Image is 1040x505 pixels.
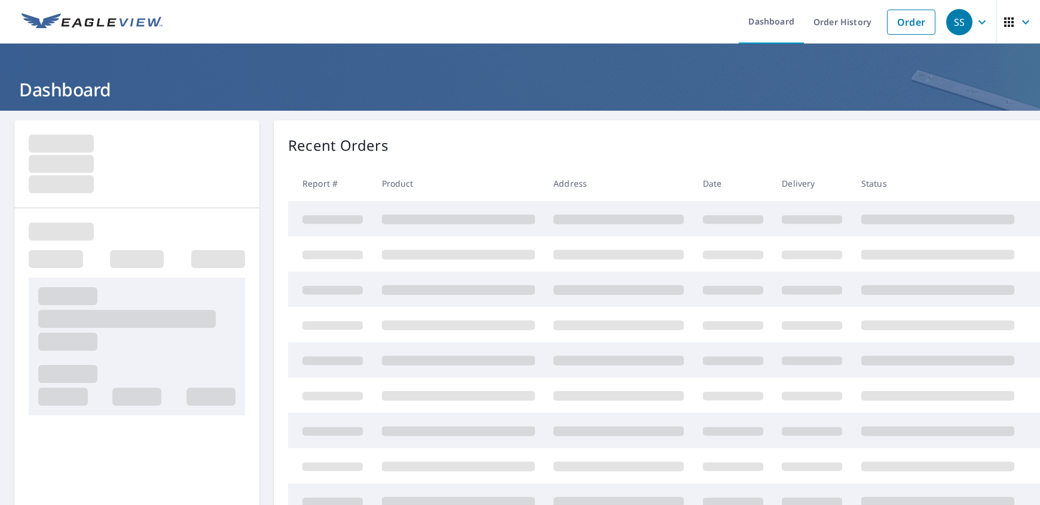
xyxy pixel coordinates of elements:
[887,10,935,35] a: Order
[288,135,389,156] p: Recent Orders
[372,166,545,201] th: Product
[772,166,852,201] th: Delivery
[852,166,1024,201] th: Status
[693,166,773,201] th: Date
[14,77,1026,102] h1: Dashboard
[544,166,693,201] th: Address
[946,9,972,35] div: SS
[288,166,372,201] th: Report #
[22,13,163,31] img: EV Logo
